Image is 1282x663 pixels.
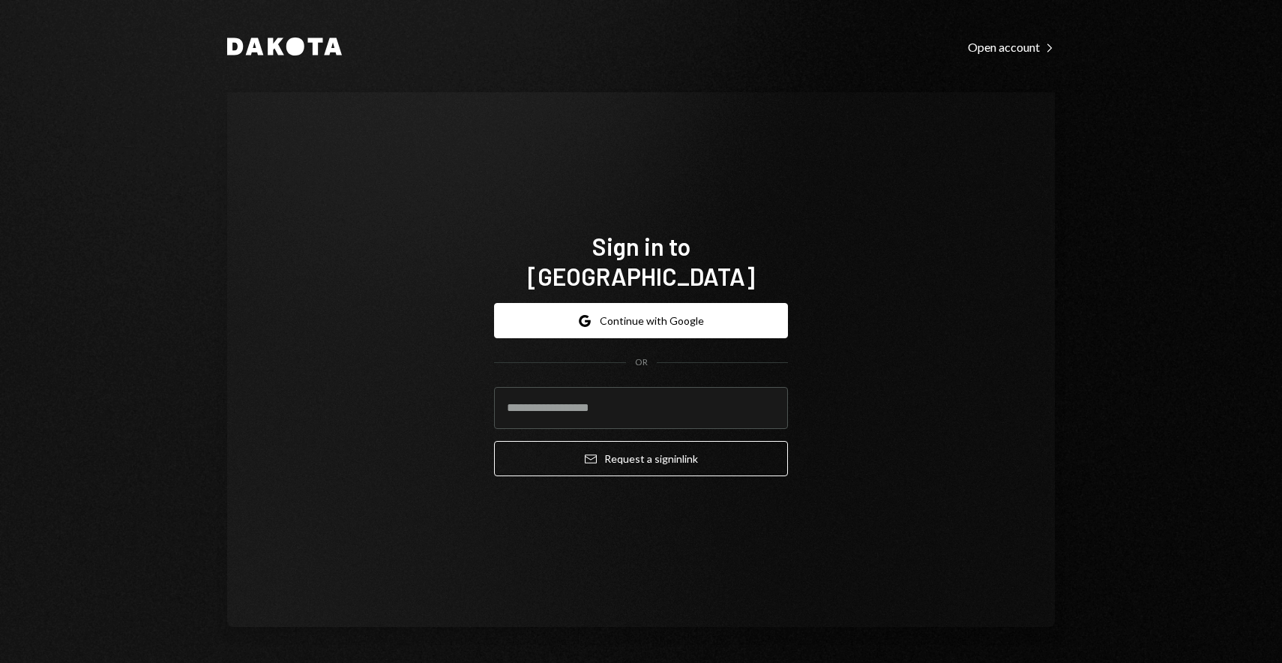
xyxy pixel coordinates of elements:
h1: Sign in to [GEOGRAPHIC_DATA] [494,231,788,291]
a: Open account [968,38,1055,55]
button: Request a signinlink [494,441,788,476]
div: Open account [968,40,1055,55]
button: Continue with Google [494,303,788,338]
div: OR [635,356,648,369]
